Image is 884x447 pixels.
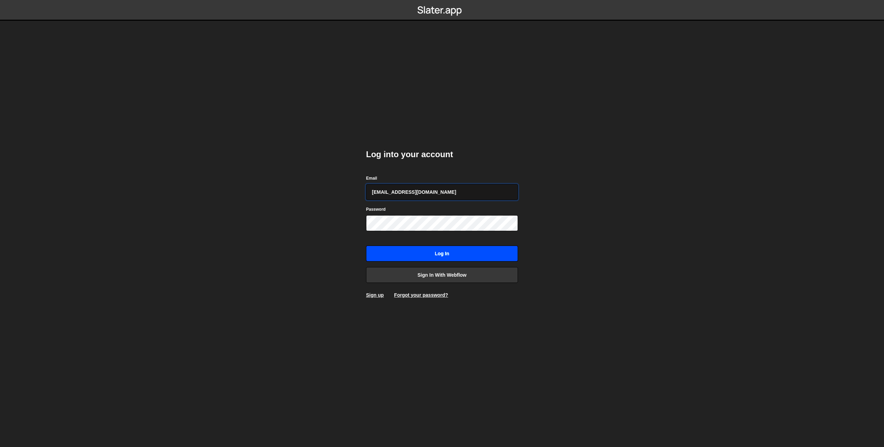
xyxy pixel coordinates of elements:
[366,175,377,182] label: Email
[366,206,386,213] label: Password
[366,149,518,160] h2: Log into your account
[366,267,518,283] a: Sign in with Webflow
[366,292,384,298] a: Sign up
[366,246,518,261] input: Log in
[394,292,448,298] a: Forgot your password?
